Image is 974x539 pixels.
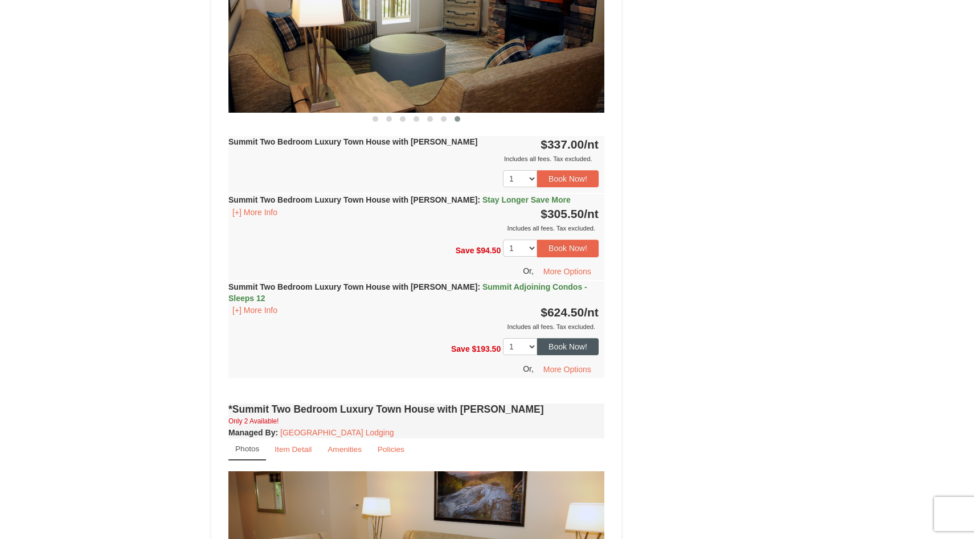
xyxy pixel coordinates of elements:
[228,195,571,204] strong: Summit Two Bedroom Luxury Town House with [PERSON_NAME]
[228,304,281,316] button: [+] More Info
[228,206,281,219] button: [+] More Info
[228,438,266,460] a: Photos
[228,428,278,437] strong: :
[523,364,534,373] span: Or,
[228,282,587,303] span: Summit Adjoining Condos - Sleeps 12
[228,428,275,437] span: Managed By
[228,137,477,146] strong: Summit Two Bedroom Luxury Town House with [PERSON_NAME]
[541,138,599,151] strong: $337.00
[280,428,394,437] a: [GEOGRAPHIC_DATA] Lodging
[584,138,599,151] span: /nt
[228,321,599,332] div: Includes all fees. Tax excluded.
[228,153,599,164] div: Includes all fees. Tax excluded.
[228,404,604,415] h4: *Summit Two Bedroom Luxury Town House with [PERSON_NAME]
[477,282,480,291] span: :
[275,445,312,454] small: Item Detail
[537,240,599,257] button: Book Now!
[378,445,404,454] small: Policies
[537,170,599,187] button: Book Now!
[235,445,259,453] small: Photos
[477,195,480,204] span: :
[482,195,571,204] span: Stay Longer Save More
[541,306,584,319] span: $624.50
[328,445,362,454] small: Amenities
[267,438,319,460] a: Item Detail
[536,361,599,378] button: More Options
[584,207,599,220] span: /nt
[228,282,587,303] strong: Summit Two Bedroom Luxury Town House with [PERSON_NAME]
[370,438,412,460] a: Policies
[451,344,470,353] span: Save
[228,417,279,425] small: Only 2 Available!
[537,338,599,355] button: Book Now!
[584,306,599,319] span: /nt
[456,246,474,255] span: Save
[541,207,584,220] span: $305.50
[228,223,599,234] div: Includes all fees. Tax excluded.
[523,266,534,275] span: Or,
[472,344,501,353] span: $193.50
[476,246,501,255] span: $94.50
[536,263,599,280] button: More Options
[320,438,369,460] a: Amenities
